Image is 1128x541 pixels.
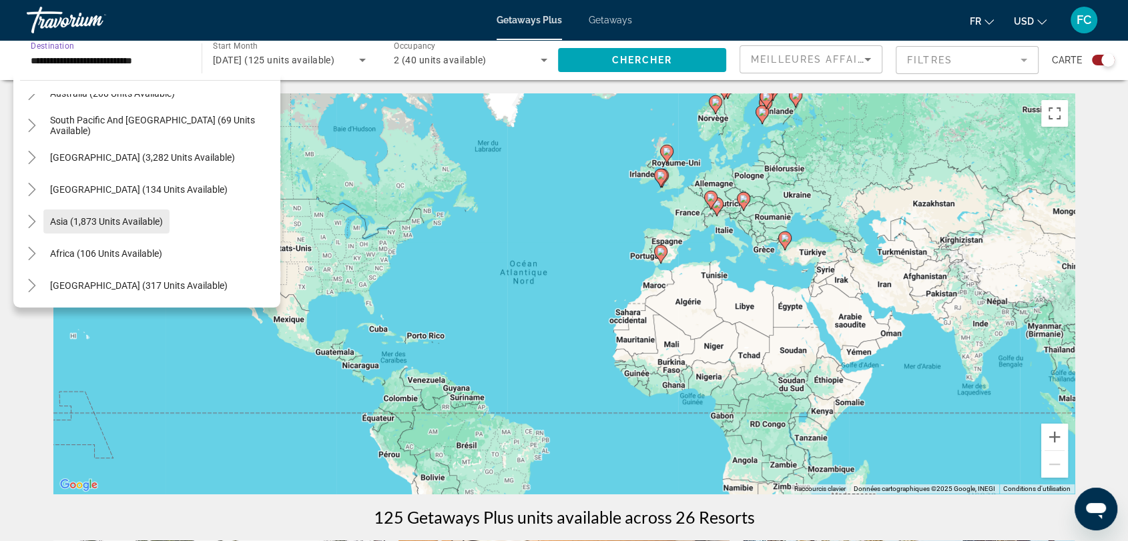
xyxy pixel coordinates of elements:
[50,280,228,291] span: [GEOGRAPHIC_DATA] (317 units available)
[794,484,846,494] button: Raccourcis clavier
[558,48,726,72] button: Chercher
[50,216,163,227] span: Asia (1,873 units available)
[20,242,43,265] button: Toggle Africa (106 units available)
[589,15,632,25] a: Getaways
[20,178,43,201] button: Toggle Central America (134 units available)
[751,51,871,67] mat-select: Sort by
[612,55,673,65] span: Chercher
[1077,13,1091,27] span: FC
[43,177,234,201] button: [GEOGRAPHIC_DATA] (134 units available)
[43,81,182,105] button: Australia (208 units available)
[213,55,334,65] span: [DATE] (125 units available)
[57,476,101,494] img: Google
[1041,100,1068,127] button: Passer en plein écran
[1014,11,1047,31] button: Change currency
[57,476,101,494] a: Ouvrir cette zone dans Google Maps (dans une nouvelle fenêtre)
[1052,51,1082,69] span: Carte
[213,41,258,51] span: Start Month
[43,113,280,137] button: South Pacific and [GEOGRAPHIC_DATA] (69 units available)
[27,3,160,37] a: Travorium
[1041,424,1068,450] button: Zoom avant
[20,82,43,105] button: Toggle Australia (208 units available)
[50,152,235,163] span: [GEOGRAPHIC_DATA] (3,282 units available)
[43,145,242,169] button: [GEOGRAPHIC_DATA] (3,282 units available)
[497,15,562,25] a: Getaways Plus
[1075,488,1117,530] iframe: Bouton de lancement de la fenêtre de messagerie
[20,210,43,233] button: Toggle Asia (1,873 units available)
[43,241,169,265] button: Africa (106 units available)
[43,209,170,233] button: Asia (1,873 units available)
[20,146,43,169] button: Toggle South America (3,282 units available)
[50,184,228,195] span: [GEOGRAPHIC_DATA] (134 units available)
[31,41,74,50] span: Destination
[20,274,43,298] button: Toggle Middle East (317 units available)
[854,485,995,492] span: Données cartographiques ©2025 Google, INEGI
[50,115,274,136] span: South Pacific and [GEOGRAPHIC_DATA] (69 units available)
[394,55,487,65] span: 2 (40 units available)
[1041,451,1068,478] button: Zoom arrière
[394,41,436,51] span: Occupancy
[374,507,755,527] h1: 125 Getaways Plus units available across 26 Resorts
[1014,16,1034,27] span: USD
[751,54,879,65] span: Meilleures affaires
[1067,6,1101,34] button: User Menu
[20,114,43,137] button: Toggle South Pacific and Oceania (69 units available)
[970,11,994,31] button: Change language
[50,248,162,259] span: Africa (106 units available)
[896,45,1039,75] button: Filter
[1003,485,1071,492] a: Conditions d'utilisation (s'ouvre dans un nouvel onglet)
[970,16,981,27] span: fr
[43,274,234,298] button: [GEOGRAPHIC_DATA] (317 units available)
